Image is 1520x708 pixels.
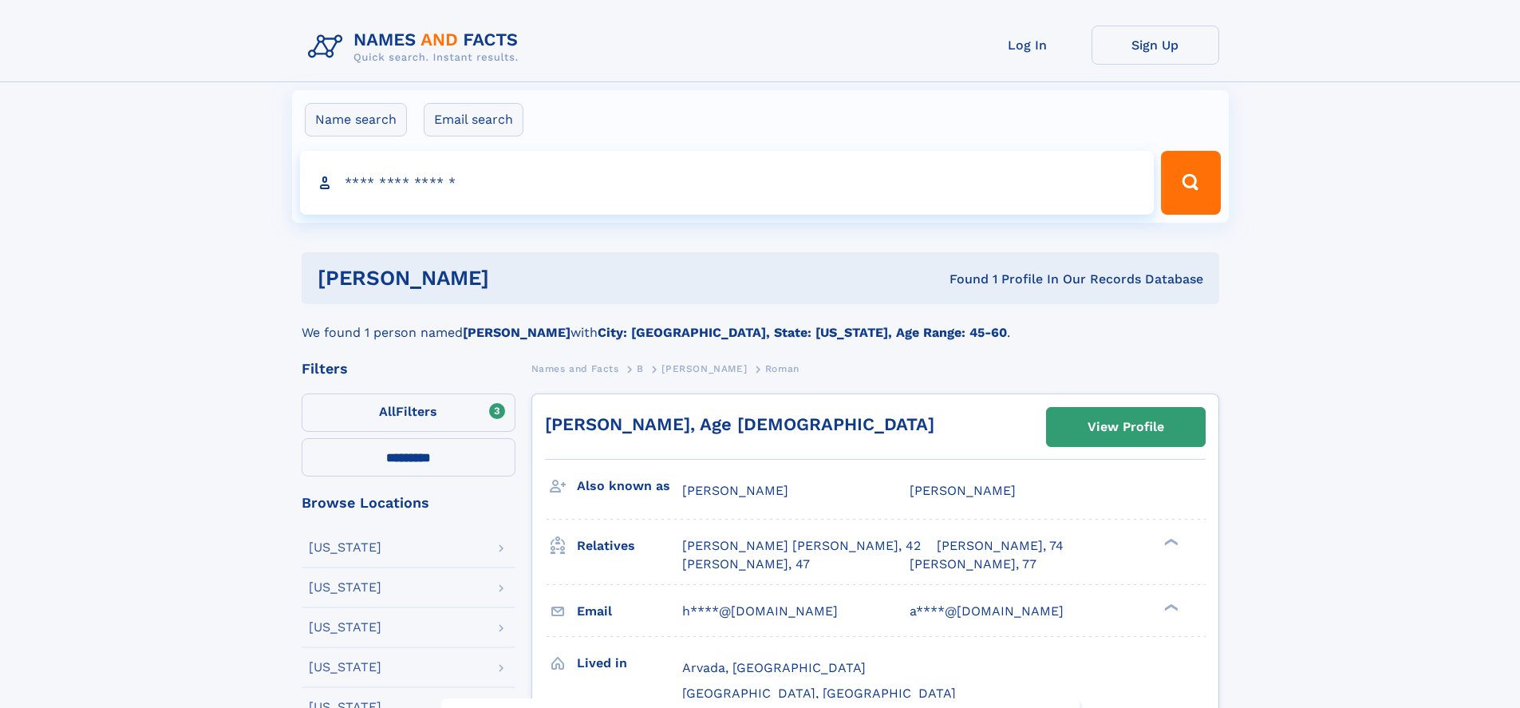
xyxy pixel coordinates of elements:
[1161,151,1220,215] button: Search Button
[598,325,1007,340] b: City: [GEOGRAPHIC_DATA], State: [US_STATE], Age Range: 45-60
[302,304,1219,342] div: We found 1 person named with .
[379,404,396,419] span: All
[682,537,921,555] a: [PERSON_NAME] [PERSON_NAME], 42
[545,414,934,434] a: [PERSON_NAME], Age [DEMOGRAPHIC_DATA]
[682,483,788,498] span: [PERSON_NAME]
[1092,26,1219,65] a: Sign Up
[910,483,1016,498] span: [PERSON_NAME]
[661,358,747,378] a: [PERSON_NAME]
[661,363,747,374] span: [PERSON_NAME]
[309,581,381,594] div: [US_STATE]
[1160,537,1179,548] div: ❯
[964,26,1092,65] a: Log In
[682,660,866,675] span: Arvada, [GEOGRAPHIC_DATA]
[302,26,531,69] img: Logo Names and Facts
[309,621,381,634] div: [US_STATE]
[309,541,381,554] div: [US_STATE]
[682,686,956,701] span: [GEOGRAPHIC_DATA], [GEOGRAPHIC_DATA]
[305,103,407,136] label: Name search
[1160,602,1179,612] div: ❯
[577,598,682,625] h3: Email
[1088,409,1164,445] div: View Profile
[577,532,682,560] h3: Relatives
[937,537,1064,555] a: [PERSON_NAME], 74
[637,363,644,374] span: B
[424,103,523,136] label: Email search
[765,363,799,374] span: Roman
[719,271,1203,288] div: Found 1 Profile In Our Records Database
[302,362,515,376] div: Filters
[577,650,682,677] h3: Lived in
[463,325,570,340] b: [PERSON_NAME]
[318,268,720,288] h1: [PERSON_NAME]
[302,394,515,432] label: Filters
[302,496,515,510] div: Browse Locations
[1047,408,1205,446] a: View Profile
[910,556,1036,573] a: [PERSON_NAME], 77
[682,556,810,573] a: [PERSON_NAME], 47
[577,473,682,500] h3: Also known as
[531,358,619,378] a: Names and Facts
[637,358,644,378] a: B
[309,661,381,674] div: [US_STATE]
[300,151,1155,215] input: search input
